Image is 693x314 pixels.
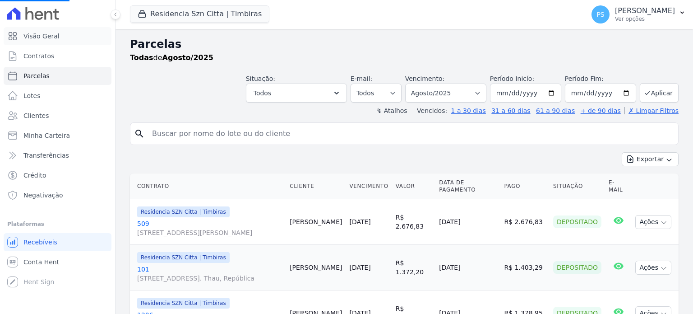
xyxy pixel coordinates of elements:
span: Parcelas [23,71,50,80]
button: Residencia Szn Citta | Timbiras [130,5,269,23]
a: Recebíveis [4,233,111,251]
th: E-mail [605,173,632,199]
span: [STREET_ADDRESS]. Thau, República [137,274,282,283]
p: de [130,52,213,63]
a: Visão Geral [4,27,111,45]
button: Exportar [622,152,679,166]
input: Buscar por nome do lote ou do cliente [147,125,675,143]
a: Crédito [4,166,111,184]
th: Pago [501,173,550,199]
th: Cliente [286,173,346,199]
div: Depositado [553,261,601,274]
a: Transferências [4,146,111,164]
h2: Parcelas [130,36,679,52]
strong: Agosto/2025 [162,53,213,62]
label: Situação: [246,75,275,82]
a: 101[STREET_ADDRESS]. Thau, República [137,265,282,283]
label: Período Inicío: [490,75,534,82]
span: [STREET_ADDRESS][PERSON_NAME] [137,228,282,237]
span: Visão Geral [23,32,60,41]
p: [PERSON_NAME] [615,6,675,15]
a: [DATE] [349,218,370,225]
strong: Todas [130,53,153,62]
span: Lotes [23,91,41,100]
span: Residencia SZN Citta | Timbiras [137,252,230,263]
button: Aplicar [640,83,679,103]
span: Minha Carteira [23,131,70,140]
a: 509[STREET_ADDRESS][PERSON_NAME] [137,219,282,237]
span: Contratos [23,52,54,61]
span: Todos [254,88,271,98]
td: R$ 2.676,83 [501,199,550,245]
a: Clientes [4,107,111,125]
span: Transferências [23,151,69,160]
button: Todos [246,84,347,103]
span: Clientes [23,111,49,120]
a: [DATE] [349,264,370,271]
td: R$ 1.403,29 [501,245,550,291]
label: Vencimento: [405,75,444,82]
span: Residencia SZN Citta | Timbiras [137,298,230,309]
label: Vencidos: [413,107,447,114]
a: ✗ Limpar Filtros [624,107,679,114]
th: Data de Pagamento [435,173,500,199]
div: Depositado [553,216,601,228]
button: Ações [635,215,671,229]
span: Conta Hent [23,258,59,267]
a: + de 90 dias [581,107,621,114]
a: Parcelas [4,67,111,85]
label: Período Fim: [565,74,636,84]
td: [PERSON_NAME] [286,245,346,291]
td: [PERSON_NAME] [286,199,346,245]
span: PS [596,11,604,18]
a: 1 a 30 dias [451,107,486,114]
button: Ações [635,261,671,275]
th: Contrato [130,173,286,199]
td: R$ 1.372,20 [392,245,435,291]
a: Minha Carteira [4,127,111,145]
a: Lotes [4,87,111,105]
span: Negativação [23,191,63,200]
td: R$ 2.676,83 [392,199,435,245]
label: E-mail: [351,75,373,82]
th: Situação [550,173,605,199]
td: [DATE] [435,199,500,245]
th: Valor [392,173,435,199]
a: Conta Hent [4,253,111,271]
i: search [134,128,145,139]
div: Plataformas [7,219,108,230]
a: 31 a 60 dias [491,107,530,114]
th: Vencimento [346,173,392,199]
button: PS [PERSON_NAME] Ver opções [584,2,693,27]
a: Contratos [4,47,111,65]
a: Negativação [4,186,111,204]
td: [DATE] [435,245,500,291]
p: Ver opções [615,15,675,23]
span: Crédito [23,171,46,180]
label: ↯ Atalhos [376,107,407,114]
span: Recebíveis [23,238,57,247]
a: 61 a 90 dias [536,107,575,114]
span: Residencia SZN Citta | Timbiras [137,206,230,217]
